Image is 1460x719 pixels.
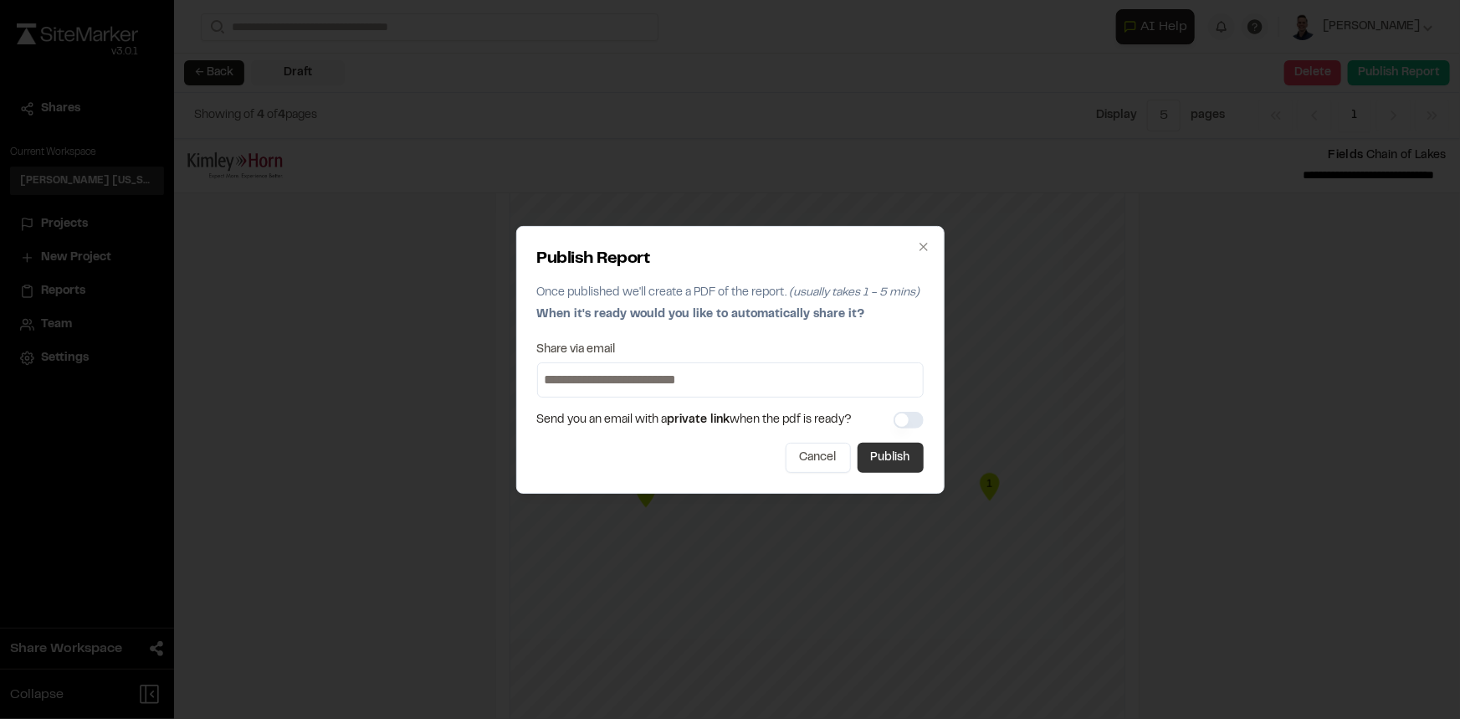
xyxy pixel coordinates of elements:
[786,443,851,473] button: Cancel
[790,288,920,298] span: (usually takes 1 - 5 mins)
[668,415,730,425] span: private link
[537,344,616,356] label: Share via email
[537,310,865,320] span: When it's ready would you like to automatically share it?
[537,247,924,272] h2: Publish Report
[537,411,853,429] span: Send you an email with a when the pdf is ready?
[537,284,924,302] p: Once published we'll create a PDF of the report.
[858,443,924,473] button: Publish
